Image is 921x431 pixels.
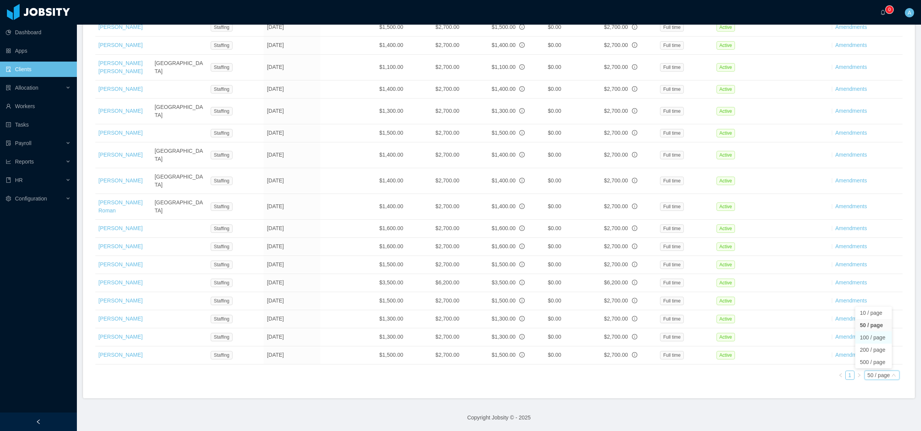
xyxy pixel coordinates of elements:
[151,142,208,168] td: [GEOGRAPHIC_DATA]
[632,86,637,92] span: info-circle
[660,242,683,251] span: Full time
[492,352,515,358] span: $1,500.00
[211,351,232,359] span: Staffing
[98,42,143,48] a: [PERSON_NAME]
[151,99,208,124] td: [GEOGRAPHIC_DATA]
[211,177,232,185] span: Staffing
[6,117,71,132] a: icon: profileTasks
[98,199,143,214] a: [PERSON_NAME] Roman
[432,80,489,99] td: $2,700.00
[376,18,432,37] td: $1,500.00
[376,80,432,99] td: $1,400.00
[845,371,855,380] li: 1
[264,238,320,256] td: [DATE]
[98,261,143,267] a: [PERSON_NAME]
[376,292,432,310] td: $1,500.00
[98,297,143,304] a: [PERSON_NAME]
[519,262,525,267] span: info-circle
[519,352,525,357] span: info-circle
[548,42,561,48] span: $0.00
[151,55,208,80] td: [GEOGRAPHIC_DATA]
[519,280,525,285] span: info-circle
[211,107,232,115] span: Staffing
[6,43,71,58] a: icon: appstoreApps
[604,225,628,231] span: $2,700.00
[211,315,232,323] span: Staffing
[632,226,637,231] span: info-circle
[376,274,432,292] td: $3,500.00
[98,352,143,358] a: [PERSON_NAME]
[660,23,683,32] span: Full time
[6,99,71,114] a: icon: userWorkers
[548,279,561,286] span: $0.00
[151,168,208,194] td: [GEOGRAPHIC_DATA]
[846,371,854,379] a: 1
[835,334,867,340] a: Amendments
[432,55,489,80] td: $2,700.00
[660,202,683,211] span: Full time
[432,124,489,142] td: $2,700.00
[519,86,525,92] span: info-circle
[836,371,845,380] li: Previous Page
[548,64,561,70] span: $0.00
[604,316,628,322] span: $2,700.00
[98,60,143,74] a: [PERSON_NAME] [PERSON_NAME]
[98,225,143,231] a: [PERSON_NAME]
[717,177,735,185] span: Active
[211,261,232,269] span: Staffing
[15,85,38,91] span: Allocation
[660,177,683,185] span: Full time
[604,203,628,209] span: $2,700.00
[835,203,867,209] a: Amendments
[835,316,867,322] a: Amendments
[835,352,867,358] a: Amendments
[264,346,320,364] td: [DATE]
[432,346,489,364] td: $2,700.00
[432,238,489,256] td: $2,700.00
[432,256,489,274] td: $2,700.00
[835,279,867,286] a: Amendments
[519,130,525,135] span: info-circle
[6,159,11,164] i: icon: line-chart
[264,256,320,274] td: [DATE]
[432,310,489,328] td: $2,700.00
[632,298,637,303] span: info-circle
[211,23,232,32] span: Staffing
[211,242,232,251] span: Staffing
[855,371,864,380] li: Next Page
[376,124,432,142] td: $1,500.00
[632,204,637,209] span: info-circle
[548,203,561,209] span: $0.00
[77,404,921,431] footer: Copyright Jobsity © - 2025
[660,333,683,341] span: Full time
[264,37,320,55] td: [DATE]
[492,64,515,70] span: $1,100.00
[660,351,683,359] span: Full time
[211,279,232,287] span: Staffing
[835,24,867,30] a: Amendments
[264,80,320,99] td: [DATE]
[604,152,628,158] span: $2,700.00
[604,24,628,30] span: $2,700.00
[632,178,637,183] span: info-circle
[548,243,561,249] span: $0.00
[15,195,47,202] span: Configuration
[548,352,561,358] span: $0.00
[604,279,628,286] span: $6,200.00
[264,274,320,292] td: [DATE]
[6,25,71,40] a: icon: pie-chartDashboard
[264,168,320,194] td: [DATE]
[432,194,489,220] td: $2,700.00
[604,86,628,92] span: $2,700.00
[855,344,892,356] li: 200 / page
[855,331,892,344] li: 100 / page
[98,24,143,30] a: [PERSON_NAME]
[855,319,892,331] li: 50 / page
[376,168,432,194] td: $1,400.00
[15,159,34,165] span: Reports
[432,142,489,168] td: $2,700.00
[632,152,637,157] span: info-circle
[632,280,637,285] span: info-circle
[211,202,232,211] span: Staffing
[211,129,232,137] span: Staffing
